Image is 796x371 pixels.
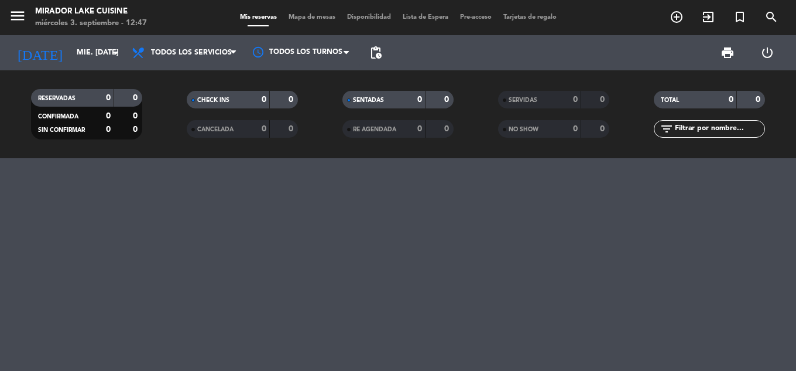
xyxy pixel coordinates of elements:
strong: 0 [600,96,607,104]
span: Lista de Espera [397,14,454,21]
input: Filtrar por nombre... [674,122,764,135]
strong: 0 [729,96,733,104]
i: filter_list [660,122,674,136]
strong: 0 [417,96,422,104]
div: LOG OUT [747,35,787,70]
div: Mirador Lake Cuisine [35,6,147,18]
strong: 0 [417,125,422,133]
span: Tarjetas de regalo [497,14,562,21]
span: CONFIRMADA [38,114,78,120]
strong: 0 [756,96,763,104]
span: Disponibilidad [341,14,397,21]
strong: 0 [444,125,451,133]
i: exit_to_app [701,10,715,24]
span: CANCELADA [197,127,234,132]
span: RE AGENDADA [353,127,396,132]
span: SENTADAS [353,97,384,103]
strong: 0 [106,94,111,102]
span: print [720,46,735,60]
strong: 0 [106,125,111,134]
span: RESERVADAS [38,96,76,101]
strong: 0 [133,112,140,120]
strong: 0 [444,96,451,104]
span: Mapa de mesas [283,14,341,21]
strong: 0 [573,96,578,104]
span: NO SHOW [509,127,538,132]
span: TOTAL [661,97,679,103]
span: Pre-acceso [454,14,497,21]
span: CHECK INS [197,97,229,103]
i: turned_in_not [733,10,747,24]
strong: 0 [573,125,578,133]
button: menu [9,7,26,29]
span: pending_actions [369,46,383,60]
strong: 0 [289,96,296,104]
strong: 0 [600,125,607,133]
i: [DATE] [9,40,71,66]
strong: 0 [133,94,140,102]
span: SIN CONFIRMAR [38,127,85,133]
span: Todos los servicios [151,49,232,57]
strong: 0 [262,96,266,104]
i: search [764,10,778,24]
i: add_circle_outline [670,10,684,24]
strong: 0 [289,125,296,133]
strong: 0 [133,125,140,134]
span: SERVIDAS [509,97,537,103]
i: arrow_drop_down [109,46,123,60]
strong: 0 [106,112,111,120]
span: Mis reservas [234,14,283,21]
div: miércoles 3. septiembre - 12:47 [35,18,147,29]
i: power_settings_new [760,46,774,60]
i: menu [9,7,26,25]
strong: 0 [262,125,266,133]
